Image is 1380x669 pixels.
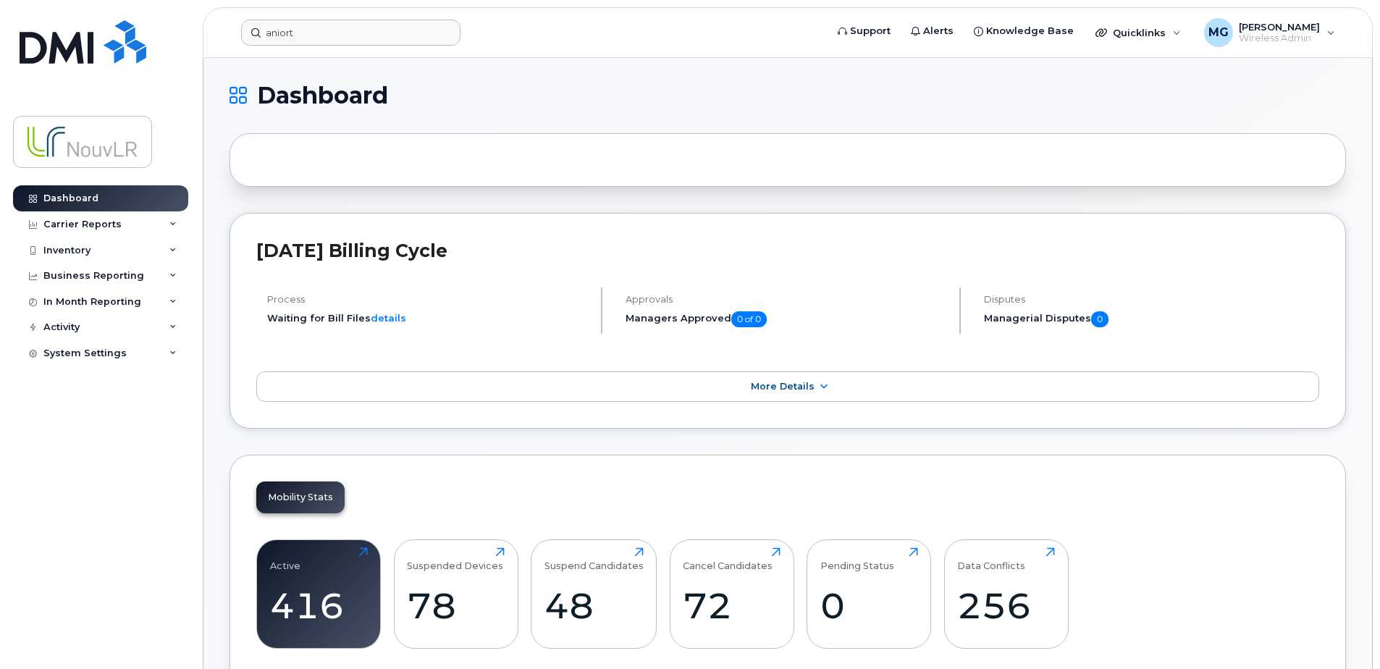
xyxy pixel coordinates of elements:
[257,85,388,106] span: Dashboard
[957,584,1055,627] div: 256
[544,547,644,640] a: Suspend Candidates48
[984,294,1319,305] h4: Disputes
[407,584,505,627] div: 78
[407,547,503,571] div: Suspended Devices
[751,381,815,392] span: More Details
[683,584,781,627] div: 72
[820,584,918,627] div: 0
[267,311,589,325] li: Waiting for Bill Files
[957,547,1025,571] div: Data Conflicts
[984,311,1319,327] h5: Managerial Disputes
[957,547,1055,640] a: Data Conflicts256
[683,547,781,640] a: Cancel Candidates72
[683,547,773,571] div: Cancel Candidates
[820,547,918,640] a: Pending Status0
[731,311,767,327] span: 0 of 0
[371,312,406,324] a: details
[256,240,1319,261] h2: [DATE] Billing Cycle
[270,584,368,627] div: 416
[407,547,505,640] a: Suspended Devices78
[544,547,644,571] div: Suspend Candidates
[626,311,947,327] h5: Managers Approved
[267,294,589,305] h4: Process
[626,294,947,305] h4: Approvals
[544,584,644,627] div: 48
[820,547,894,571] div: Pending Status
[1091,311,1108,327] span: 0
[270,547,368,640] a: Active416
[270,547,300,571] div: Active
